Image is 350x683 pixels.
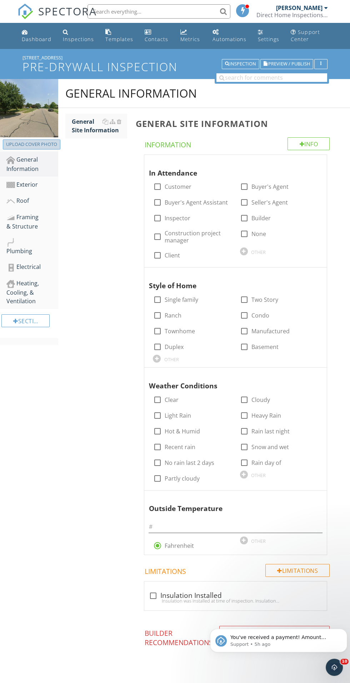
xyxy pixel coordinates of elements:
label: Recent rain [164,443,195,451]
div: Plumbing [6,238,58,256]
h4: Information [144,137,329,149]
div: In Attendance [149,158,314,178]
label: Cloudy [251,396,270,403]
div: Weather Conditions [149,370,314,391]
div: Metrics [180,36,200,43]
div: Upload cover photo [6,141,57,148]
label: Basement [251,343,279,350]
div: Insulation was installed at time of inspection. Insulation between walls may conceal defects that... [149,598,322,604]
label: Manufactured [251,328,290,335]
h4: Limitations [144,564,329,576]
label: Partly cloudy [164,475,199,482]
a: Support Center [288,26,331,46]
div: Section [1,314,50,327]
h3: General Site Information [135,119,338,128]
div: Templates [105,36,133,43]
label: Rain day of [251,459,281,466]
div: Direct Home Inspections LLC [256,11,328,19]
a: SPECTORA [17,10,97,25]
label: Ranch [164,312,181,319]
div: OTHER [251,249,266,255]
label: Townhome [164,328,195,335]
a: Inspections [60,26,97,46]
span: SPECTORA [38,4,97,19]
div: Support Center [291,29,320,43]
label: Buyer's Agent Assistant [164,199,227,206]
a: Contacts [142,26,172,46]
div: Limitations [265,564,330,577]
label: Customer [164,183,191,190]
div: OTHER [164,357,179,362]
a: Preview / Publish [260,60,313,67]
label: Heavy Rain [251,412,281,419]
div: Inspection [225,62,256,67]
span: You've received a payment! Amount $664.00 Fee $0.00 Net $664.00 Transaction # pi_3SCMDzK7snlDGpRF... [23,21,128,98]
span: Preview / Publish [268,62,310,67]
a: Metrics [177,26,204,46]
span: 10 [340,659,349,664]
div: Outside Temperature [149,493,314,514]
div: Heating, Cooling, & Ventilation [6,279,58,305]
div: Roof [6,196,58,206]
iframe: Intercom live chat [326,659,343,676]
label: Seller's Agent [251,199,288,206]
label: Construction project manager [164,230,231,244]
a: Templates [102,26,136,46]
div: OTHER [251,538,266,544]
div: Contacts [145,36,168,43]
label: Builder [251,215,271,222]
input: search for comments [216,73,327,82]
label: Client [164,252,180,259]
label: Condo [251,312,269,319]
h1: Pre-Drywall Inspection [22,60,327,73]
a: Settings [255,26,282,46]
div: General Site Information [72,117,127,134]
label: Two Story [251,296,278,303]
div: Exterior [6,180,58,190]
label: None [251,230,266,237]
img: The Best Home Inspection Software - Spectora [17,4,33,19]
div: OTHER [251,472,266,478]
h4: Builder Recommendations [144,626,329,647]
label: Fahrenheit [164,542,194,549]
button: Inspection [222,59,259,69]
p: Message from Support, sent 5h ago [23,28,131,34]
label: Hot & Humid [164,428,200,435]
div: Automations [212,36,246,43]
div: Info [287,137,330,150]
label: Buyer's Agent [251,183,289,190]
div: General Information [6,155,58,173]
div: Dashboard [22,36,51,43]
label: Inspector [164,215,190,222]
iframe: Intercom notifications message [207,614,350,664]
a: Dashboard [19,26,54,46]
div: [PERSON_NAME] [276,4,322,11]
label: No rain last 2 days [164,459,214,466]
div: Style of Home [149,270,314,291]
button: Preview / Publish [260,59,313,69]
label: Duplex [164,343,183,350]
label: Clear [164,396,178,403]
label: Light Rain [164,412,191,419]
div: General Information [65,86,197,100]
label: Snow and wet [251,443,289,451]
input: # [149,521,322,533]
button: Upload cover photo [3,139,60,149]
label: Rain last night [251,428,290,435]
div: Framing & Structure [6,213,58,231]
div: Inspections [63,36,94,43]
a: Automations (Basic) [210,26,249,46]
label: Single family [164,296,198,303]
div: Settings [258,36,279,43]
div: [STREET_ADDRESS] [22,55,327,60]
a: Inspection [222,60,259,67]
div: Electrical [6,262,58,272]
input: Search everything... [87,4,230,19]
